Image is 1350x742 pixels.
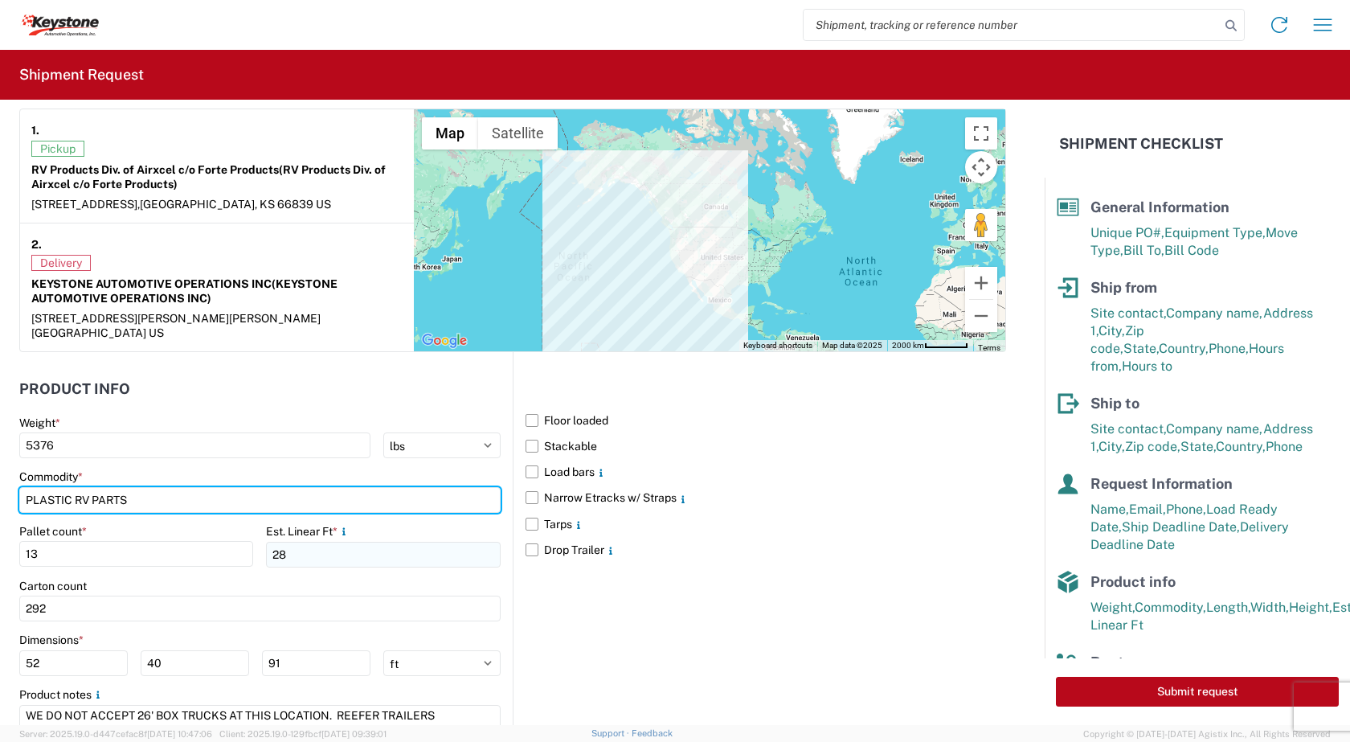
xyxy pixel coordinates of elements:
label: Load bars [526,459,1006,485]
label: Stackable [526,433,1006,459]
span: Ship from [1090,279,1157,296]
span: Company name, [1166,305,1263,321]
span: Ship to [1090,395,1139,412]
span: Company name, [1166,421,1263,437]
label: Commodity [19,469,83,484]
span: Equipment Type, [1164,225,1266,240]
label: Narrow Etracks w/ Straps [526,485,1006,510]
span: Height, [1289,600,1332,615]
span: Weight, [1090,600,1135,615]
button: Show satellite imagery [478,117,558,150]
label: Carton count [19,579,87,593]
span: Map data ©2025 [822,341,882,350]
button: Toggle fullscreen view [965,117,997,150]
button: Map camera controls [965,151,997,183]
span: City, [1098,323,1125,338]
span: Email, [1129,502,1166,517]
a: Terms [978,343,1000,352]
button: Show street map [422,117,478,150]
h2: Product Info [19,381,130,397]
input: H [262,650,370,676]
input: Shipment, tracking or reference number [804,10,1220,40]
span: (KEYSTONE AUTOMOTIVE OPERATIONS INC) [31,277,337,305]
button: Submit request [1056,677,1339,707]
label: Floor loaded [526,408,1006,433]
span: [DATE] 10:47:06 [147,729,212,739]
h2: Shipment Request [19,65,144,84]
span: Server: 2025.19.0-d447cefac8f [19,729,212,739]
strong: 1. [31,121,39,141]
label: Est. Linear Ft [266,524,350,539]
button: Zoom out [965,300,997,332]
span: Product info [1090,573,1176,590]
span: Country, [1216,439,1266,454]
span: Site contact, [1090,421,1166,437]
span: Bill Code [1164,243,1219,258]
span: [DATE] 09:39:01 [321,729,387,739]
input: L [19,650,128,676]
span: [GEOGRAPHIC_DATA] US [31,326,164,339]
span: Copyright © [DATE]-[DATE] Agistix Inc., All Rights Reserved [1083,727,1331,741]
button: Map Scale: 2000 km per 51 pixels [887,340,973,351]
button: Zoom in [965,267,997,299]
span: Pickup [31,141,84,157]
a: Open this area in Google Maps (opens a new window) [418,330,471,351]
span: (RV Products Div. of Airxcel c/o Forte Products) [31,163,386,191]
span: Request Information [1090,475,1233,492]
strong: 2. [31,235,42,255]
span: Name, [1090,502,1129,517]
span: Client: 2025.19.0-129fbcf [219,729,387,739]
span: [STREET_ADDRESS][PERSON_NAME][PERSON_NAME] [31,312,321,325]
label: Tarps [526,511,1006,537]
span: Site contact, [1090,305,1166,321]
span: Bill To, [1123,243,1164,258]
label: Product notes [19,687,104,702]
a: Support [591,728,632,738]
span: Delivery [31,255,91,271]
label: Weight [19,416,60,430]
strong: KEYSTONE AUTOMOTIVE OPERATIONS INC [31,277,337,305]
span: Ship Deadline Date, [1122,519,1240,535]
label: Pallet count [19,524,87,539]
span: Country, [1159,341,1209,356]
span: Commodity, [1135,600,1206,615]
button: Keyboard shortcuts [743,340,812,351]
span: General Information [1090,199,1229,215]
span: Phone, [1166,502,1206,517]
button: Drag Pegman onto the map to open Street View [965,209,997,241]
span: Unique PO#, [1090,225,1164,240]
label: Dimensions [19,633,84,647]
span: Phone, [1209,341,1249,356]
span: State, [1180,439,1216,454]
h2: Shipment Checklist [1059,134,1223,154]
span: Width, [1250,600,1289,615]
span: Zip code, [1125,439,1180,454]
span: 2000 km [892,341,924,350]
img: Google [418,330,471,351]
span: City, [1098,439,1125,454]
span: State, [1123,341,1159,356]
a: Feedback [632,728,673,738]
input: W [141,650,249,676]
span: [STREET_ADDRESS], [31,198,140,211]
span: Hours to [1122,359,1172,374]
span: Phone [1266,439,1303,454]
span: Length, [1206,600,1250,615]
strong: RV Products Div. of Airxcel c/o Forte Products [31,163,386,191]
span: Route [1090,654,1132,670]
span: [GEOGRAPHIC_DATA], KS 66839 US [140,198,331,211]
label: Drop Trailer [526,537,1006,563]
